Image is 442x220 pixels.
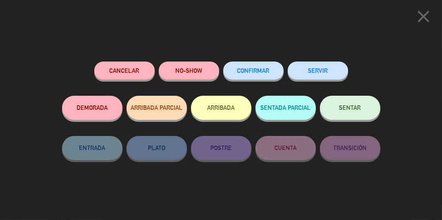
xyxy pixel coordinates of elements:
[62,136,122,160] button: ENTRADA
[320,136,380,160] button: TRANSICIÓN
[191,96,251,120] button: ARRIBADA
[62,96,122,120] button: DEMORADA
[255,96,316,120] button: SENTADA PARCIAL
[127,136,187,160] button: PLATO
[191,136,251,160] button: POSTRE
[320,96,380,120] button: SENTAR
[339,104,361,111] span: SENTAR
[255,136,316,160] button: CUENTA
[223,62,284,80] button: CONFIRMAR
[127,96,187,120] button: ARRIBADA PARCIAL
[413,6,434,27] i: close
[94,62,155,80] button: Cancelar
[288,62,348,80] button: SERVIR
[237,67,270,74] span: CONFIRMAR
[159,62,219,80] button: NO-SHOW
[131,104,183,111] span: ARRIBADA PARCIAL
[411,6,436,30] button: close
